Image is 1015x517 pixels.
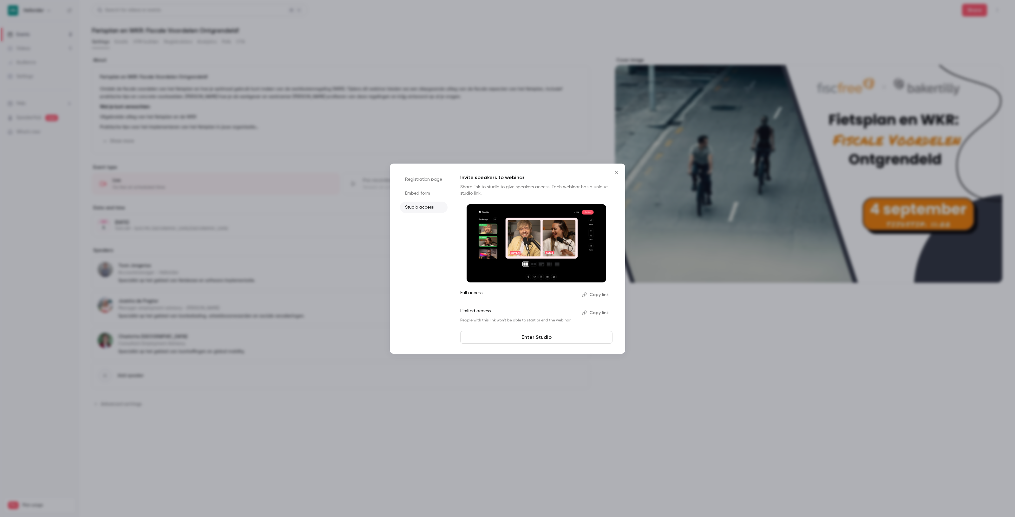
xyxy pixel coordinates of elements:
[460,331,612,344] a: Enter Studio
[400,188,448,199] li: Embed form
[460,184,612,197] p: Share link to studio to give speakers access. Each webinar has a unique studio link.
[467,204,606,283] img: Invite speakers to webinar
[400,174,448,185] li: Registration page
[579,290,612,300] button: Copy link
[460,174,612,181] p: Invite speakers to webinar
[460,308,577,318] p: Limited access
[460,290,577,300] p: Full access
[400,202,448,213] li: Studio access
[460,318,577,323] p: People with this link won't be able to start or end the webinar
[610,166,623,179] button: Close
[579,308,612,318] button: Copy link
